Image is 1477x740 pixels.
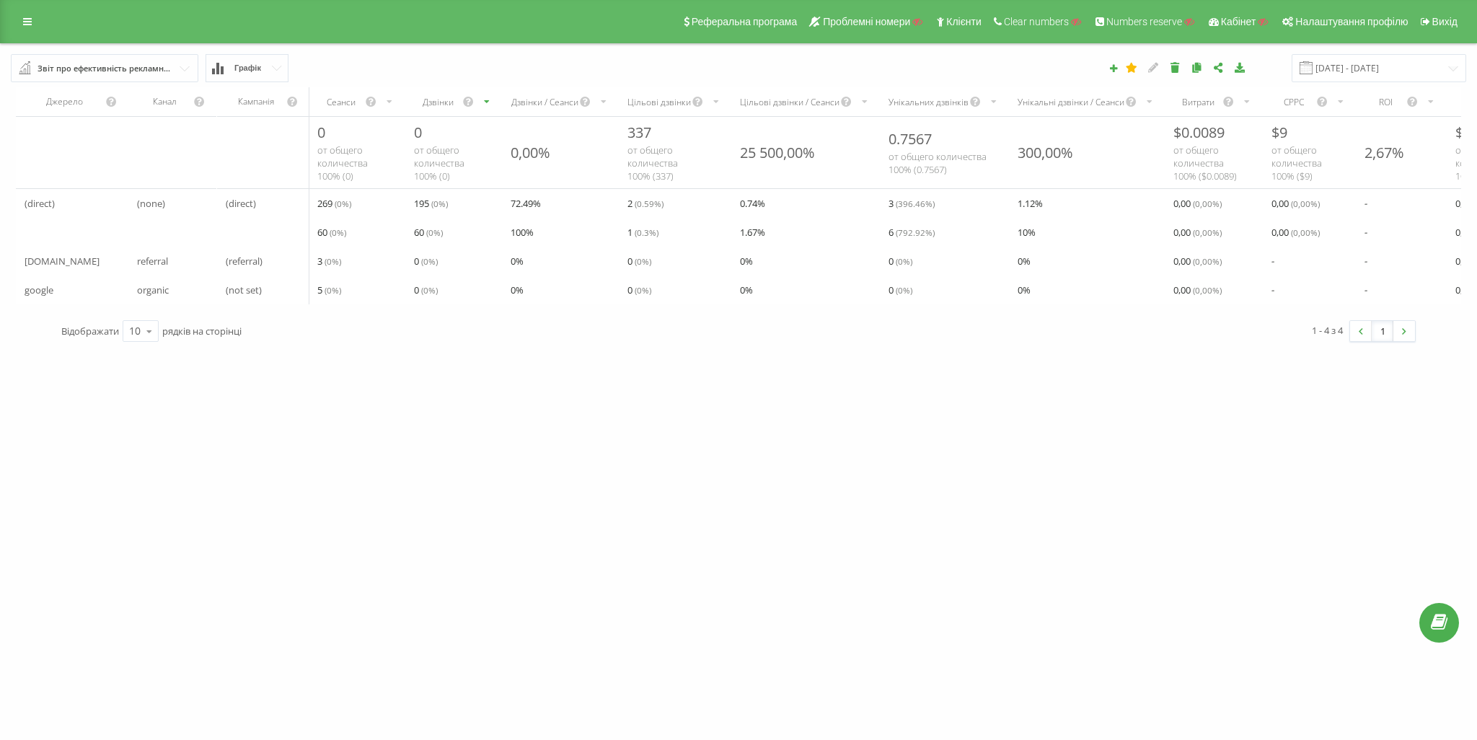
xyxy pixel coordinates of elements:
span: ( 0,00 %) [1193,284,1222,296]
span: - [1364,224,1367,241]
span: 0,00 [1271,224,1320,241]
span: 0 [414,281,438,299]
div: Дзвінки / Сеанси [511,96,578,108]
span: от общего количества 100% ( 337 ) [627,144,678,182]
span: (direct) [25,195,55,212]
button: Графік [206,54,288,82]
span: (not set) [226,281,262,299]
i: Завантажити звіт [1234,62,1246,72]
span: 337 [627,123,651,142]
div: ROI [1364,96,1406,108]
span: ( 396.46 %) [896,198,935,209]
div: Дзвінки [414,96,462,108]
span: ( 0 %) [635,255,651,267]
span: ( 0 %) [426,226,443,238]
i: Видалити звіт [1169,62,1181,72]
span: ( 0 %) [896,284,912,296]
span: ( 0.59 %) [635,198,663,209]
span: $ 0 [1455,123,1471,142]
div: scrollable content [16,87,1461,304]
span: $ 0.0089 [1173,123,1225,142]
span: $ 9 [1271,123,1287,142]
div: Унікальних дзвінків [889,96,969,108]
span: 100 % [511,224,534,241]
span: 1 [627,224,658,241]
span: 1.12 % [1018,195,1043,212]
span: от общего количества 100% ( 0.7567 ) [889,150,987,176]
span: ( 0 %) [335,198,351,209]
span: google [25,281,53,299]
span: ( 0.3 %) [635,226,658,238]
span: 0.7567 [889,129,932,149]
span: 0,00 [1271,195,1320,212]
span: 0 % [511,281,524,299]
i: Редагувати звіт [1147,62,1160,72]
span: 0 % [1018,252,1031,270]
div: Джерело [25,96,105,108]
span: Вихід [1432,16,1458,27]
span: 1.67 % [740,224,765,241]
span: ( 0,00 %) [1291,226,1320,238]
div: Цільові дзвінки [627,96,691,108]
span: Clear numbers [1004,16,1069,27]
span: 72.49 % [511,195,541,212]
div: Канал [137,96,193,108]
span: referral [137,252,168,270]
div: 2,67% [1364,143,1404,162]
span: 0 [889,252,912,270]
span: 0,00 [1173,224,1222,241]
a: 1 [1372,321,1393,341]
i: Створити звіт [1108,63,1119,72]
span: 0 [414,252,438,270]
span: 195 [414,195,448,212]
i: Поділитися налаштуваннями звіту [1212,62,1225,72]
span: 0.74 % [740,195,765,212]
span: ( 0,00 %) [1193,198,1222,209]
div: 25 500,00% [740,143,815,162]
span: 0 [317,123,325,142]
span: 0 [627,281,651,299]
span: (referral) [226,252,263,270]
span: (direct) [226,195,256,212]
span: Кабінет [1221,16,1256,27]
span: 3 [317,252,341,270]
div: Сеанси [317,96,365,108]
span: 269 [317,195,351,212]
div: 0,00% [511,143,550,162]
span: - [1271,281,1274,299]
span: Клієнти [946,16,982,27]
span: от общего количества 100% ( 0 ) [414,144,464,182]
div: Унікальні дзвінки / Сеанси [1018,96,1124,108]
span: - [1271,252,1274,270]
span: 0 [627,252,651,270]
span: 60 [317,224,346,241]
span: Відображати [61,325,119,338]
span: 3 [889,195,935,212]
span: от общего количества 100% ( $ 0.0089 ) [1173,144,1237,182]
span: - [1364,252,1367,270]
span: ( 0 %) [431,198,448,209]
i: Копіювати звіт [1191,62,1203,72]
span: 0 [889,281,912,299]
span: 0 % [511,252,524,270]
span: 2 [627,195,663,212]
span: ( 0 %) [325,255,341,267]
span: ( 0 %) [635,284,651,296]
span: Проблемні номери [823,16,910,27]
div: Цільові дзвінки / Сеанси [740,96,839,108]
span: 0 [414,123,422,142]
span: 6 [889,224,935,241]
span: ( 0,00 %) [1291,198,1320,209]
div: 10 [129,324,141,338]
span: organic [137,281,169,299]
span: от общего количества 100% ( 0 ) [317,144,368,182]
span: - [1364,281,1367,299]
span: 0 % [1018,281,1031,299]
div: Кампанія [226,96,286,108]
span: - [1364,195,1367,212]
span: ( 792.92 %) [896,226,935,238]
div: Витрати [1173,96,1222,108]
div: Звіт про ефективність рекламних кампаній [38,61,173,76]
i: Цей звіт буде завантажено першим при відкритті Аналітики. Ви можете призначити будь-який інший ва... [1126,62,1138,72]
span: 10 % [1018,224,1036,241]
